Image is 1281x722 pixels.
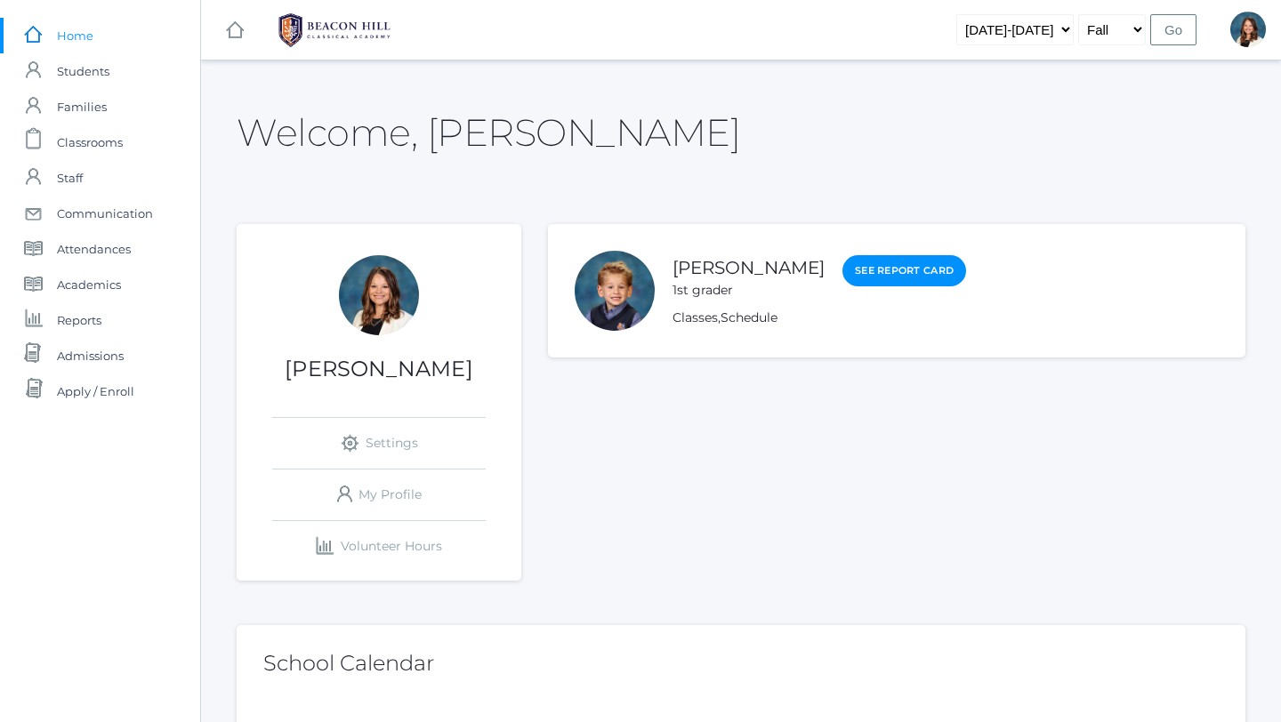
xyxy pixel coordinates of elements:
[673,309,718,325] a: Classes
[57,124,123,160] span: Classrooms
[57,160,83,196] span: Staff
[57,302,101,338] span: Reports
[673,257,825,278] a: [PERSON_NAME]
[57,18,93,53] span: Home
[57,267,121,302] span: Academics
[842,255,966,286] a: See Report Card
[673,309,966,327] div: ,
[268,8,401,52] img: BHCALogos-05-308ed15e86a5a0abce9b8dd61676a3503ac9727e845dece92d48e8588c001991.png
[1230,12,1266,47] div: Teresa Deutsch
[57,196,153,231] span: Communication
[272,469,486,520] a: My Profile
[721,309,777,325] a: Schedule
[57,53,109,89] span: Students
[272,418,486,469] a: Settings
[263,652,1219,675] h2: School Calendar
[673,281,825,300] div: 1st grader
[237,357,521,381] h1: [PERSON_NAME]
[272,521,486,572] a: Volunteer Hours
[57,89,107,124] span: Families
[57,373,134,409] span: Apply / Enroll
[575,251,655,331] div: Nolan Alstot
[1150,14,1196,45] input: Go
[237,112,740,153] h2: Welcome, [PERSON_NAME]
[57,338,124,373] span: Admissions
[57,231,131,267] span: Attendances
[339,255,419,335] div: Teresa Deutsch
